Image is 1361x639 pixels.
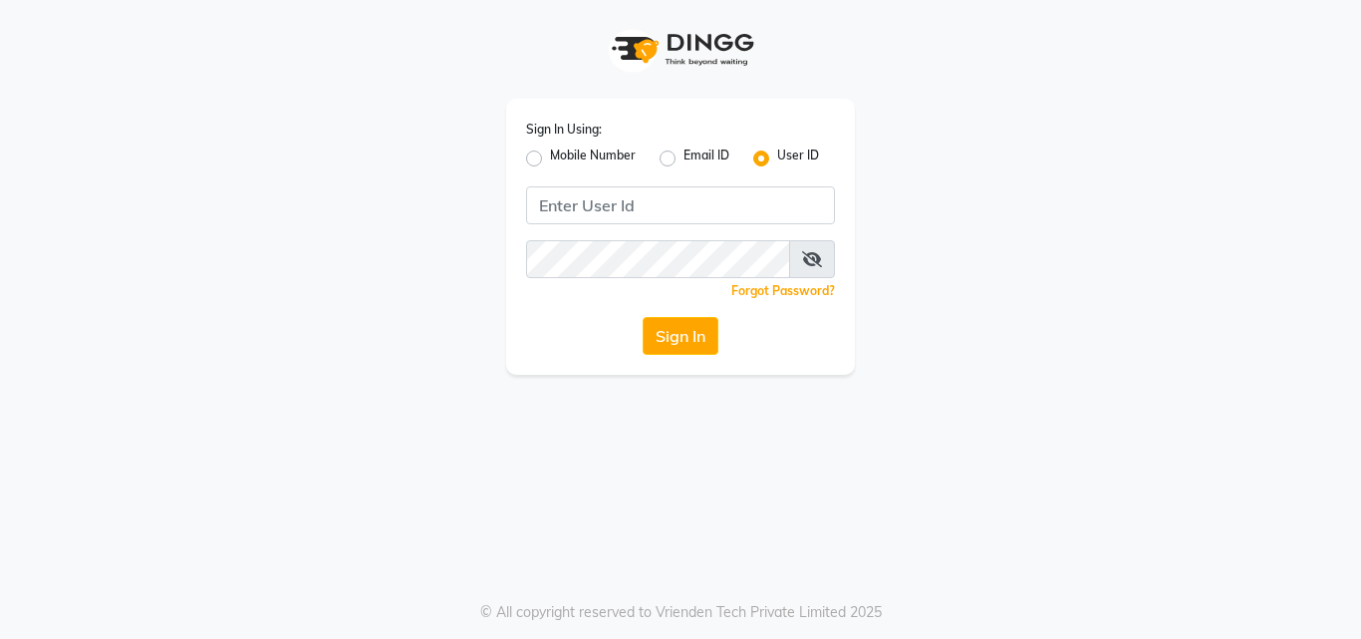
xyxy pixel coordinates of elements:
[526,186,835,224] input: Username
[643,317,718,355] button: Sign In
[526,121,602,139] label: Sign In Using:
[526,240,790,278] input: Username
[550,147,636,170] label: Mobile Number
[601,20,760,79] img: logo1.svg
[731,283,835,298] a: Forgot Password?
[683,147,729,170] label: Email ID
[777,147,819,170] label: User ID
